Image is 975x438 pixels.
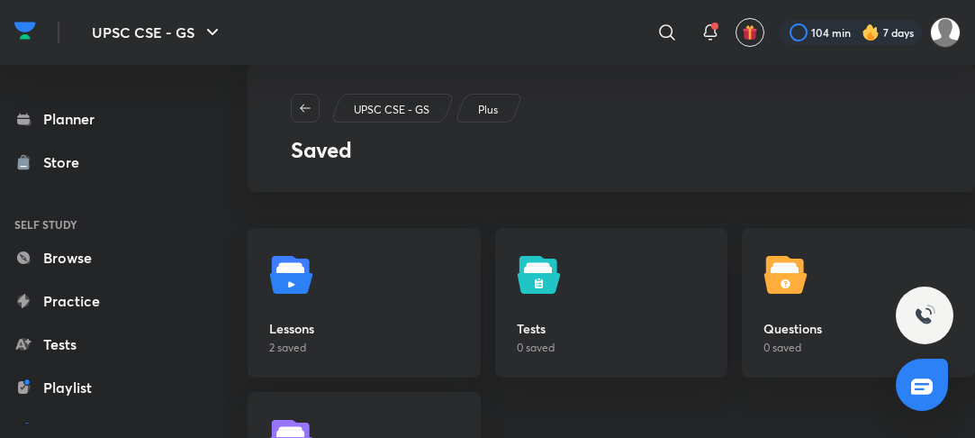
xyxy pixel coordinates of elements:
[14,17,36,49] a: Company Logo
[475,102,501,118] a: Plus
[14,17,36,44] img: Company Logo
[81,14,234,50] button: UPSC CSE - GS
[862,23,880,41] img: streak
[478,102,498,118] p: Plus
[517,250,567,300] img: tests.svg
[495,228,728,378] a: Tests0 saved
[742,24,758,41] img: avatar
[248,228,481,378] a: Lessons2 saved
[269,340,459,356] p: 2 saved
[914,305,935,326] img: ttu
[351,102,433,118] a: UPSC CSE - GS
[736,18,764,47] button: avatar
[517,319,707,338] h5: Tests
[763,319,953,338] h5: Questions
[269,250,320,300] img: lessons.svg
[930,17,961,48] img: Pavithra
[763,340,953,356] p: 0 saved
[763,250,814,300] img: questions.svg
[742,228,975,378] a: Questions0 saved
[269,319,459,338] h5: Lessons
[291,137,932,163] h2: Saved
[517,340,707,356] p: 0 saved
[43,151,90,173] div: Store
[354,102,429,118] p: UPSC CSE - GS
